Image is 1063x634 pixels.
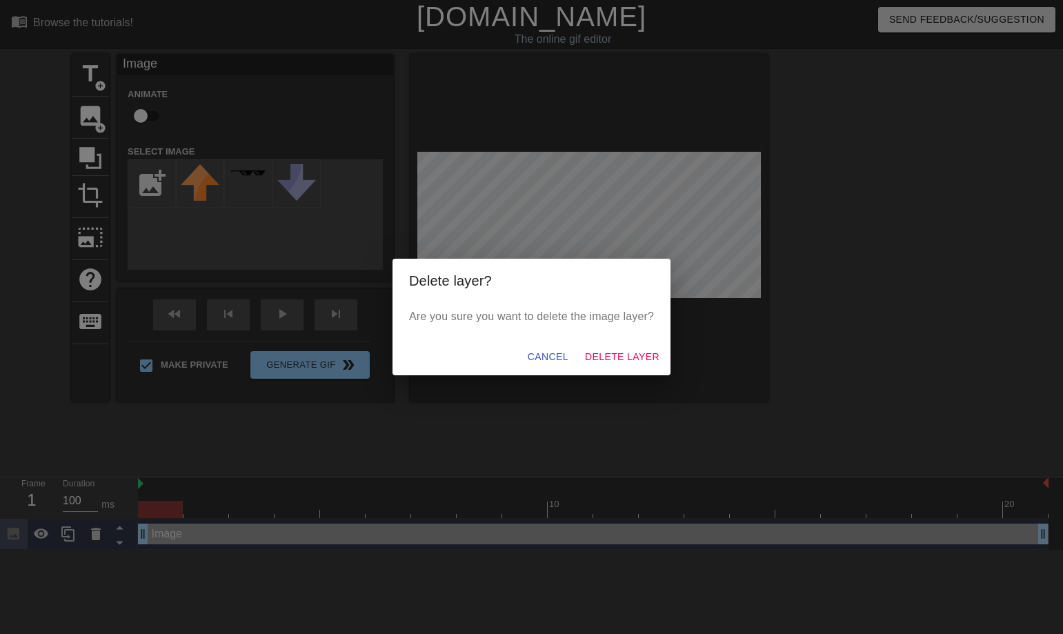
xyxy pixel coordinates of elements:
span: Cancel [528,348,568,366]
h2: Delete layer? [409,270,654,292]
button: Cancel [522,344,574,370]
span: Delete Layer [585,348,659,366]
button: Delete Layer [579,344,665,370]
p: Are you sure you want to delete the image layer? [409,308,654,325]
